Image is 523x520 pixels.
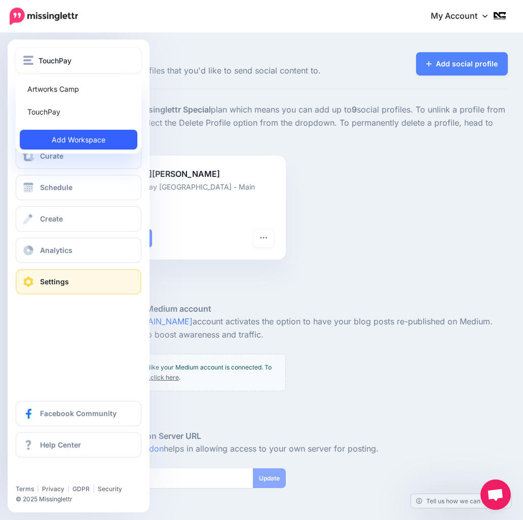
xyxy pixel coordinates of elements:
[101,59,109,67] img: tab_keywords_by_traffic_grey.svg
[79,430,508,442] h5: Add your Mastodon Server URL
[411,494,511,508] a: Tell us how we can improve
[40,277,69,286] span: Settings
[16,16,24,24] img: logo_orange.svg
[67,485,69,493] span: |
[16,401,141,426] a: Facebook Community
[16,26,24,34] img: website_grey.svg
[16,238,141,263] a: Analytics
[79,49,360,59] span: Social Profiles
[416,52,508,76] a: Add social profile
[79,64,360,78] span: Add the social profiles that you'd like to send social content to.
[352,104,357,115] b: 9
[40,214,63,223] span: Create
[16,494,149,504] li: © 2025 Missinglettr
[91,181,274,204] p: TouchPay [GEOGRAPHIC_DATA] - Main page
[72,485,90,493] a: GDPR
[39,60,91,66] div: Domain Overview
[98,485,122,493] a: Security
[40,440,81,449] span: Help Center
[16,432,141,458] a: Help Center
[20,79,137,99] a: Artworks Camp
[134,104,211,115] b: Missinglettr Special
[253,468,286,488] button: Update
[10,8,78,25] img: Missinglettr
[20,130,137,150] a: Add Workspace
[23,56,33,65] img: menu.png
[480,479,511,510] a: Open chat
[16,143,141,169] a: Curate
[107,362,277,383] p: It doesn't look like your Medium account is connected. To connect it now, .
[79,303,508,315] h5: Connecting your Medium account
[39,55,71,66] span: TouchPay
[93,485,95,493] span: |
[16,48,141,73] button: TouchPay
[16,470,94,480] iframe: Twitter Follow Button
[40,246,72,254] span: Analytics
[26,26,111,34] div: Domain: [DOMAIN_NAME]
[79,103,508,143] p: You are on the plan which means you can add up to social profiles. To unlink a profile from this ...
[40,152,63,160] span: Curate
[79,442,508,456] p: Adding your helps in allowing access to your own server for posting.
[126,316,193,326] a: [DOMAIN_NAME]
[151,374,179,381] a: click here
[37,485,39,493] span: |
[16,175,141,200] a: Schedule
[91,168,274,181] p: [DATE][PERSON_NAME]
[16,269,141,294] a: Settings
[16,206,141,232] a: Create
[40,409,117,418] span: Facebook Community
[16,485,34,493] a: Terms
[27,59,35,67] img: tab_domain_overview_orange.svg
[20,102,137,122] a: TouchPay
[79,315,508,342] p: Linking your account activates the option to have your blog posts re-published on Medium. Doing t...
[42,485,64,493] a: Privacy
[28,16,50,24] div: v 4.0.25
[112,60,171,66] div: Keywords by Traffic
[40,183,72,192] span: Schedule
[421,4,508,29] a: My Account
